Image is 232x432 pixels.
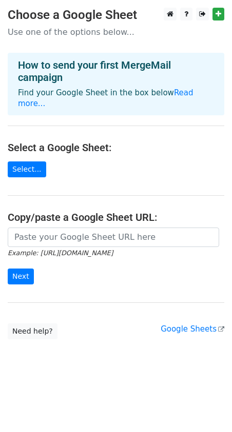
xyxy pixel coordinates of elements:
[18,59,214,84] h4: How to send your first MergeMail campaign
[8,228,219,247] input: Paste your Google Sheet URL here
[18,88,194,108] a: Read more...
[8,249,113,257] small: Example: [URL][DOMAIN_NAME]
[161,324,224,334] a: Google Sheets
[8,27,224,37] p: Use one of the options below...
[8,211,224,223] h4: Copy/paste a Google Sheet URL:
[18,88,214,109] p: Find your Google Sheet in the box below
[8,161,46,177] a: Select...
[8,323,57,339] a: Need help?
[8,8,224,23] h3: Choose a Google Sheet
[8,141,224,154] h4: Select a Google Sheet:
[8,269,34,284] input: Next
